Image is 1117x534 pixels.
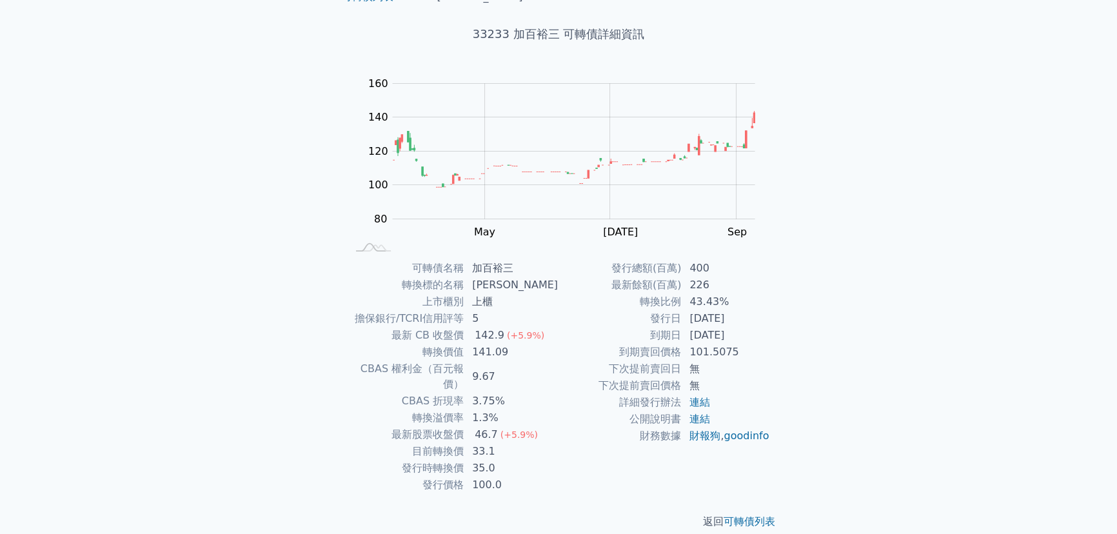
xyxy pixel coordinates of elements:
td: 到期賣回價格 [558,344,682,361]
td: 最新股票收盤價 [347,426,464,443]
td: 到期日 [558,327,682,344]
td: 轉換溢價率 [347,410,464,426]
td: 無 [682,361,770,377]
div: 46.7 [472,427,500,442]
td: 公開說明書 [558,411,682,428]
td: 轉換價值 [347,344,464,361]
td: 下次提前賣回價格 [558,377,682,394]
td: 財務數據 [558,428,682,444]
td: 目前轉換價 [347,443,464,460]
td: 141.09 [464,344,558,361]
td: 最新 CB 收盤價 [347,327,464,344]
tspan: May [474,226,495,238]
td: 226 [682,277,770,293]
td: 43.43% [682,293,770,310]
td: 101.5075 [682,344,770,361]
td: 最新餘額(百萬) [558,277,682,293]
a: 連結 [689,413,710,425]
td: 轉換標的名稱 [347,277,464,293]
a: goodinfo [724,430,769,442]
td: 3.75% [464,393,558,410]
td: 33.1 [464,443,558,460]
td: 擔保銀行/TCRI信用評等 [347,310,464,327]
tspan: 140 [368,111,388,123]
a: 財報狗 [689,430,720,442]
tspan: 160 [368,77,388,90]
td: [DATE] [682,327,770,344]
td: 加百裕三 [464,260,558,277]
tspan: 100 [368,179,388,191]
td: 發行價格 [347,477,464,493]
td: 發行時轉換價 [347,460,464,477]
td: 35.0 [464,460,558,477]
td: 1.3% [464,410,558,426]
td: 詳細發行辦法 [558,394,682,411]
td: [PERSON_NAME] [464,277,558,293]
span: (+5.9%) [507,330,544,341]
td: 下次提前賣回日 [558,361,682,377]
tspan: Sep [727,226,747,238]
td: CBAS 折現率 [347,393,464,410]
td: CBAS 權利金（百元報價） [347,361,464,393]
p: 返回 [331,514,786,529]
tspan: 120 [368,145,388,157]
td: , [682,428,770,444]
tspan: 80 [374,213,387,225]
td: 轉換比例 [558,293,682,310]
g: Chart [361,77,774,264]
td: 上市櫃別 [347,293,464,310]
td: 發行總額(百萬) [558,260,682,277]
td: 發行日 [558,310,682,327]
td: 無 [682,377,770,394]
td: 5 [464,310,558,327]
a: 連結 [689,396,710,408]
h1: 33233 加百裕三 可轉債詳細資訊 [331,25,786,43]
td: [DATE] [682,310,770,327]
span: (+5.9%) [500,430,538,440]
td: 可轉債名稱 [347,260,464,277]
td: 9.67 [464,361,558,393]
a: 可轉債列表 [724,515,775,528]
td: 400 [682,260,770,277]
tspan: [DATE] [603,226,638,238]
td: 上櫃 [464,293,558,310]
td: 100.0 [464,477,558,493]
div: 142.9 [472,328,507,343]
